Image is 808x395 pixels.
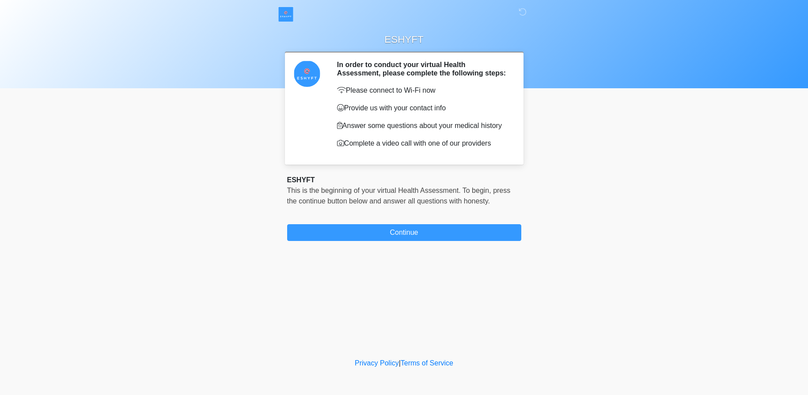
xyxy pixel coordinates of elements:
[337,60,508,77] h2: In order to conduct your virtual Health Assessment, please complete the following steps:
[287,224,521,241] button: Continue
[401,359,453,367] a: Terms of Service
[287,175,521,185] div: ESHYFT
[337,138,508,149] p: Complete a video call with one of our providers
[337,120,508,131] p: Answer some questions about your medical history
[399,359,401,367] a: |
[337,85,508,96] p: Please connect to Wi-Fi now
[337,103,508,113] p: Provide us with your contact info
[278,7,293,22] img: ESHYFT Logo
[287,187,511,205] span: This is the beginning of your virtual Health Assessment. ﻿﻿﻿﻿﻿﻿To begin, ﻿﻿﻿﻿﻿﻿﻿﻿﻿﻿﻿﻿﻿﻿﻿﻿﻿﻿press ...
[294,60,320,87] img: Agent Avatar
[355,359,399,367] a: Privacy Policy
[281,32,528,48] h1: ESHYFT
